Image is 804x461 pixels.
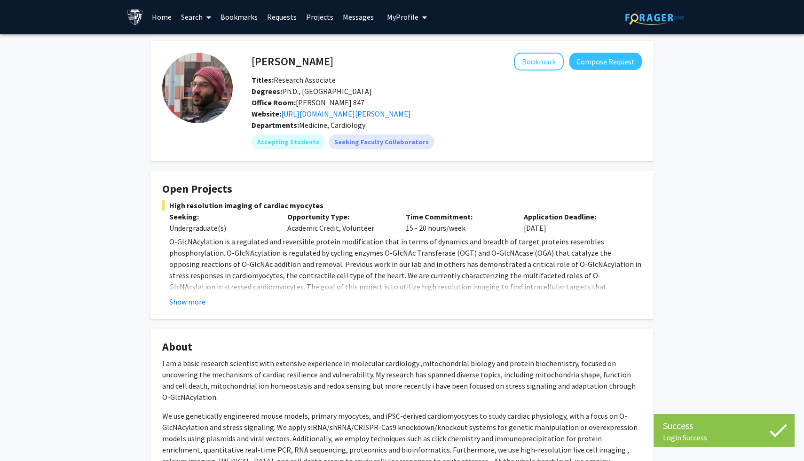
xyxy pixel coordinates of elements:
p: O-GlcNAcylation is a regulated and reversible protein modification that in terms of dynamics and ... [169,236,642,304]
p: Time Commitment: [406,211,510,222]
mat-chip: Accepting Students [252,134,325,149]
a: Projects [301,0,338,33]
p: I am a basic research scientist with extensive experience in molecular cardiology ,mitochondrial ... [162,358,642,403]
a: Requests [262,0,301,33]
b: Office Room: [252,98,296,107]
a: Opens in a new tab [281,109,411,118]
span: [PERSON_NAME] 847 [252,98,364,107]
a: Bookmarks [216,0,262,33]
span: My Profile [387,12,418,22]
p: Seeking: [169,211,273,222]
img: ForagerOne Logo [625,10,684,25]
img: Johns Hopkins University Logo [127,9,143,25]
a: Home [147,0,176,33]
div: [DATE] [517,211,635,234]
p: Opportunity Type: [287,211,391,222]
span: Medicine, Cardiology [299,120,365,130]
span: Research Associate [252,75,336,85]
img: Profile Picture [162,53,233,123]
div: Academic Credit, Volunteer [280,211,398,234]
b: Titles: [252,75,274,85]
div: Success [663,419,785,433]
div: Login Success [663,433,785,442]
b: Website: [252,109,281,118]
b: Degrees: [252,86,282,96]
a: Messages [338,0,378,33]
p: Application Deadline: [524,211,628,222]
button: Compose Request to Kyriakos Papanicolaou [569,53,642,70]
button: Show more [169,296,205,307]
b: Departments: [252,120,299,130]
h4: [PERSON_NAME] [252,53,333,70]
h4: About [162,340,642,354]
div: Undergraduate(s) [169,222,273,234]
a: Search [176,0,216,33]
button: Add Kyriakos Papanicolaou to Bookmarks [514,53,564,70]
mat-chip: Seeking Faculty Collaborators [329,134,434,149]
h4: Open Projects [162,182,642,196]
span: Ph.D., [GEOGRAPHIC_DATA] [252,86,372,96]
iframe: Chat [7,419,40,454]
span: High resolution imaging of cardiac myocytes [162,200,642,211]
div: 15 - 20 hours/week [399,211,517,234]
